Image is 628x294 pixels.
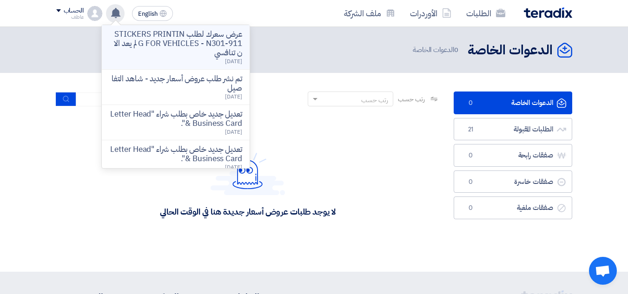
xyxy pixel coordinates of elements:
[361,95,388,105] div: رتب حسب
[109,30,242,58] p: عرض سعرك لطلب STICKERS PRINTING FOR VEHICLES - N301-911 لم يعد الان تنافسي
[109,145,242,163] p: تعديل جديد خاص بطلب شراء "Letter Head & Business Card".
[225,163,242,171] span: [DATE]
[454,170,572,193] a: صفقات خاسرة0
[589,257,617,285] a: Open chat
[465,177,476,187] span: 0
[468,41,553,59] h2: الدعوات الخاصة
[454,91,572,114] a: الدعوات الخاصة0
[454,45,458,55] span: 0
[76,92,206,106] input: ابحث بعنوان أو رقم الطلب
[398,94,424,104] span: رتب حسب
[225,92,242,101] span: [DATE]
[465,151,476,160] span: 0
[225,128,242,136] span: [DATE]
[465,203,476,213] span: 0
[64,7,84,15] div: الحساب
[454,196,572,219] a: صفقات ملغية0
[211,150,285,195] img: Hello
[337,2,403,24] a: ملف الشركة
[87,6,102,21] img: profile_test.png
[465,98,476,108] span: 0
[109,110,242,128] p: تعديل جديد خاص بطلب شراء "Letter Head & Business Card".
[160,206,335,217] div: لا يوجد طلبات عروض أسعار جديدة هنا في الوقت الحالي
[138,11,158,17] span: English
[454,144,572,167] a: صفقات رابحة0
[459,2,513,24] a: الطلبات
[56,14,84,20] div: عاطف
[413,45,460,55] span: الدعوات الخاصة
[109,74,242,93] p: تم نشر طلب عروض أسعار جديد - شاهد التفاصيل
[454,118,572,141] a: الطلبات المقبولة21
[524,7,572,18] img: Teradix logo
[225,57,242,65] span: [DATE]
[132,6,173,21] button: English
[465,125,476,134] span: 21
[403,2,459,24] a: الأوردرات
